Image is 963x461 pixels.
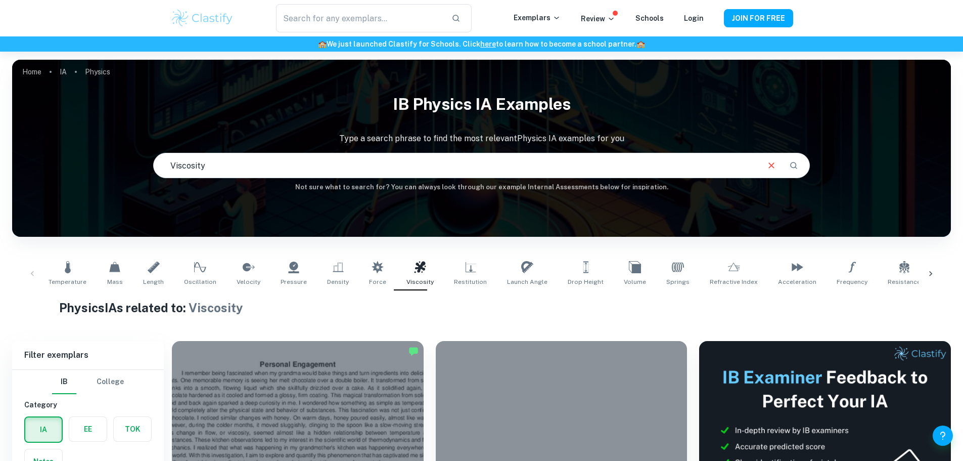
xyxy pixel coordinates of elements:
[143,277,164,286] span: Length
[60,65,67,79] a: IA
[514,12,561,23] p: Exemplars
[107,277,123,286] span: Mass
[785,157,802,174] button: Search
[24,399,152,410] h6: Category
[12,182,951,192] h6: Not sure what to search for? You can always look through our example Internal Assessments below f...
[710,277,758,286] span: Refractive Index
[837,277,867,286] span: Frequency
[327,277,349,286] span: Density
[369,277,386,286] span: Force
[85,66,110,77] p: Physics
[684,14,704,22] a: Login
[97,370,124,394] button: College
[636,40,645,48] span: 🏫
[114,417,151,441] button: TOK
[281,277,307,286] span: Pressure
[49,277,86,286] span: Temperature
[454,277,487,286] span: Restitution
[762,156,781,175] button: Clear
[568,277,604,286] span: Drop Height
[12,341,164,369] h6: Filter exemplars
[12,88,951,120] h1: IB Physics IA examples
[635,14,664,22] a: Schools
[888,277,921,286] span: Resistance
[52,370,124,394] div: Filter type choice
[154,151,758,180] input: E.g. harmonic motion analysis, light diffraction experiments, sliding objects down a ramp...
[408,346,419,356] img: Marked
[170,8,235,28] img: Clastify logo
[2,38,961,50] h6: We just launched Clastify for Schools. Click to learn how to become a school partner.
[724,9,793,27] button: JOIN FOR FREE
[25,417,62,442] button: IA
[581,13,615,24] p: Review
[318,40,327,48] span: 🏫
[52,370,76,394] button: IB
[184,277,216,286] span: Oscillation
[276,4,443,32] input: Search for any exemplars...
[22,65,41,79] a: Home
[12,133,951,145] p: Type a search phrase to find the most relevant Physics IA examples for you
[778,277,816,286] span: Acceleration
[933,426,953,446] button: Help and Feedback
[480,40,496,48] a: here
[406,277,434,286] span: Viscosity
[189,301,243,315] span: Viscosity
[69,417,107,441] button: EE
[237,277,260,286] span: Velocity
[624,277,646,286] span: Volume
[507,277,547,286] span: Launch Angle
[59,299,904,317] h1: Physics IAs related to:
[666,277,690,286] span: Springs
